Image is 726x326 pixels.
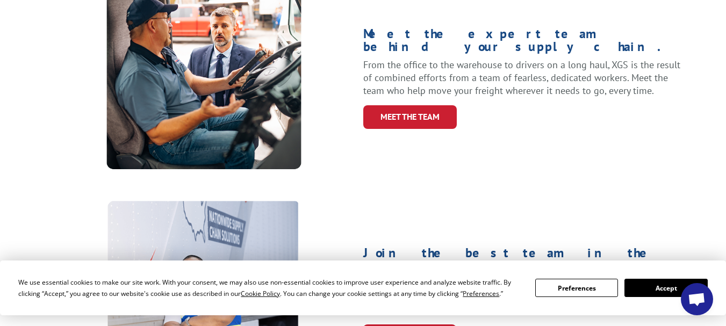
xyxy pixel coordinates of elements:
button: Preferences [535,279,618,297]
button: Accept [624,279,707,297]
h1: Join the best team in the industry. [363,247,682,278]
a: Open chat [681,283,713,315]
p: From the office to the warehouse to drivers on a long haul, XGS is the result of combined efforts... [363,59,682,97]
a: Meet the Team [363,105,457,128]
span: Cookie Policy [241,289,280,298]
div: We use essential cookies to make our site work. With your consent, we may also use non-essential ... [18,277,522,299]
h1: Meet the expert team behind your supply chain. [363,27,682,59]
span: Preferences [463,289,499,298]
